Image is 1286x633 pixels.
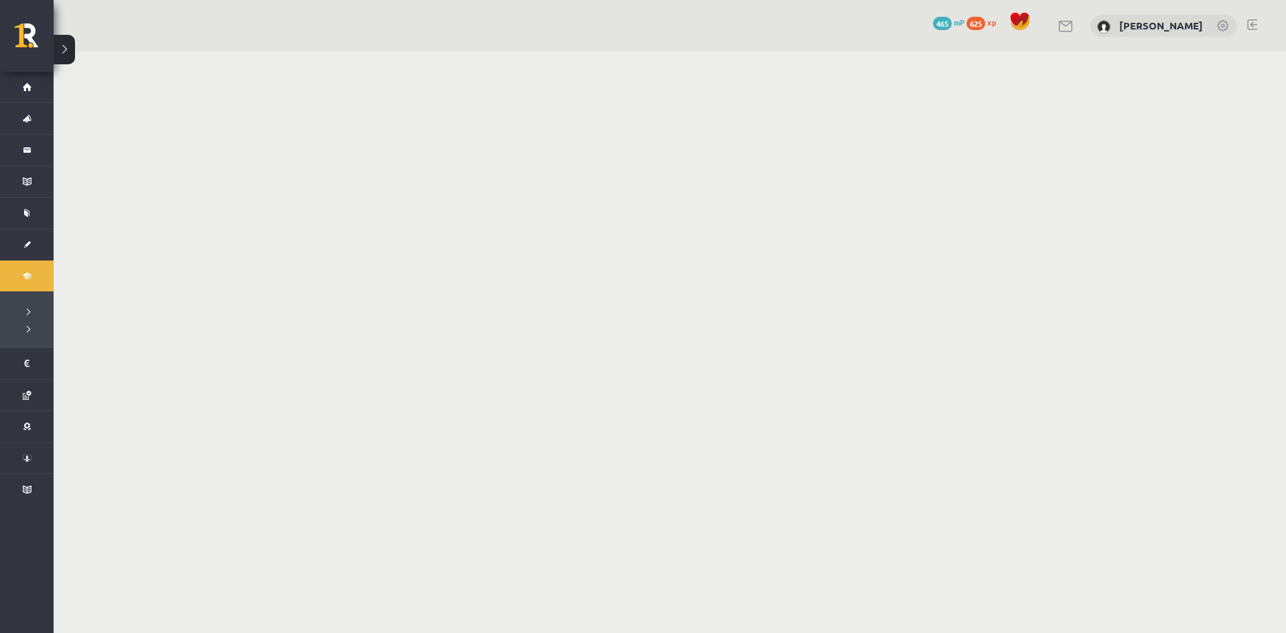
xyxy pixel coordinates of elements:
a: Rīgas 1. Tālmācības vidusskola [15,23,54,57]
a: 625 xp [967,17,1003,27]
span: mP [954,17,964,27]
a: [PERSON_NAME] [1119,19,1203,32]
span: xp [987,17,996,27]
a: 465 mP [933,17,964,27]
span: 465 [933,17,952,30]
img: Loreta Krūmiņa [1097,20,1111,33]
span: 625 [967,17,985,30]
